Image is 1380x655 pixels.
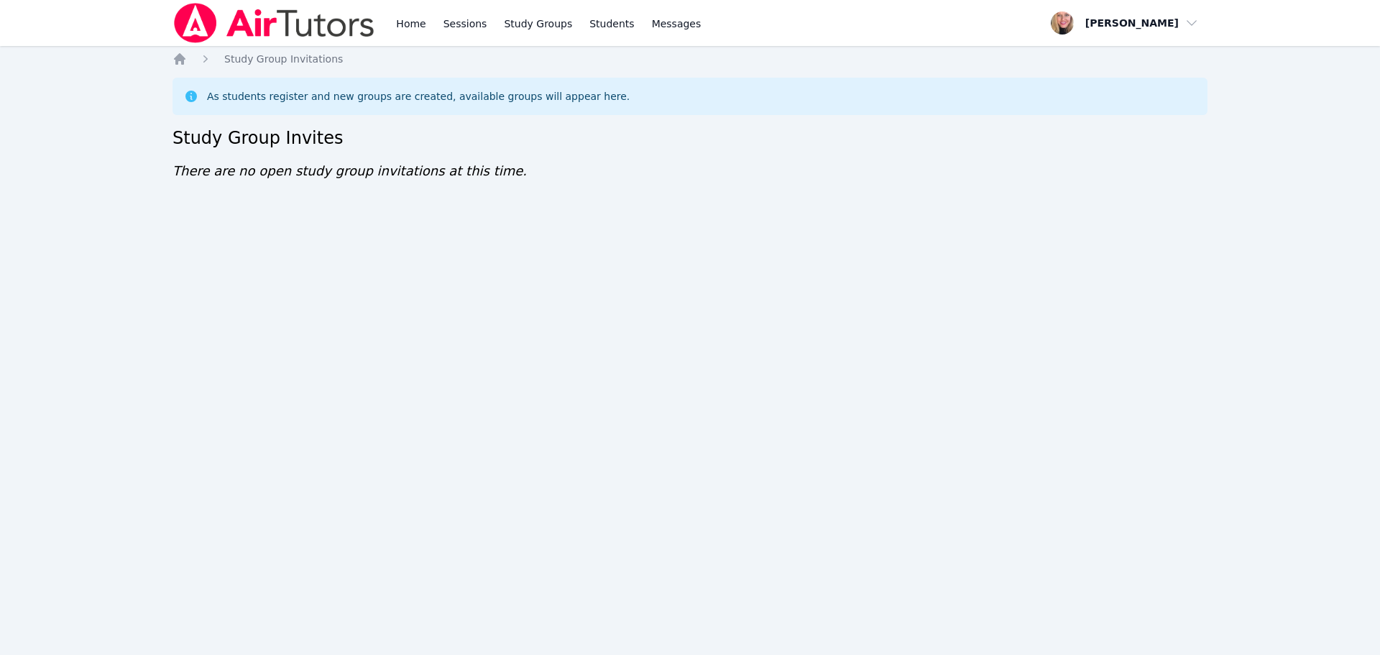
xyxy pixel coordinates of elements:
[652,17,701,31] span: Messages
[172,52,1207,66] nav: Breadcrumb
[224,52,343,66] a: Study Group Invitations
[172,163,527,178] span: There are no open study group invitations at this time.
[172,127,1207,150] h2: Study Group Invites
[224,53,343,65] span: Study Group Invitations
[207,89,630,104] div: As students register and new groups are created, available groups will appear here.
[172,3,376,43] img: Air Tutors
